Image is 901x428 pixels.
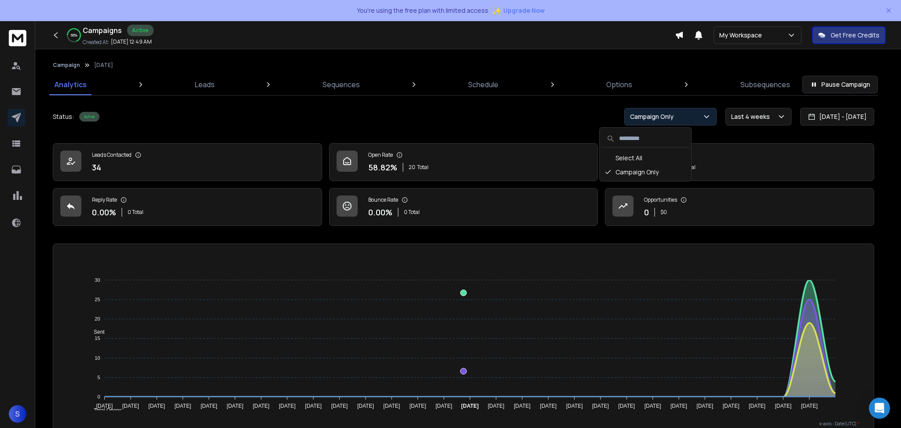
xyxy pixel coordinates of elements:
tspan: [DATE] [279,403,296,409]
p: Bounce Rate [368,196,398,203]
div: Campaign Only [601,165,689,179]
tspan: [DATE] [645,403,661,409]
tspan: [DATE] [670,403,687,409]
p: Leads [195,79,215,90]
tspan: [DATE] [383,403,400,409]
tspan: [DATE] [122,403,139,409]
tspan: [DATE] [96,403,113,409]
tspan: 30 [95,277,100,283]
tspan: [DATE] [201,403,217,409]
tspan: [DATE] [566,403,583,409]
p: 0 Total [404,209,420,216]
span: Upgrade Now [503,6,545,15]
span: S [9,405,26,423]
tspan: [DATE] [461,403,479,409]
span: ✨ [492,4,502,17]
p: My Workspace [719,31,765,40]
span: Total [417,164,429,171]
tspan: [DATE] [540,403,557,409]
tspan: [DATE] [696,403,713,409]
tspan: [DATE] [436,403,452,409]
p: 34 [92,161,101,173]
tspan: 15 [95,336,100,341]
p: Options [606,79,632,90]
tspan: [DATE] [331,403,348,409]
p: Schedule [468,79,498,90]
tspan: [DATE] [801,403,818,409]
tspan: 10 [95,355,100,361]
p: Analytics [55,79,87,90]
tspan: [DATE] [410,403,426,409]
tspan: [DATE] [357,403,374,409]
p: Sequences [322,79,360,90]
h1: Campaigns [83,25,122,36]
p: Get Free Credits [831,31,879,40]
p: Status: [53,112,74,121]
div: Active [79,112,99,122]
p: 68 % [71,33,77,38]
div: Open Intercom Messenger [869,398,890,419]
p: Last 4 weeks [731,112,773,121]
tspan: [DATE] [148,403,165,409]
tspan: [DATE] [175,403,191,409]
tspan: 5 [97,375,100,380]
tspan: [DATE] [227,403,243,409]
p: 0 Total [128,209,143,216]
tspan: 20 [95,316,100,321]
p: Reply Rate [92,196,117,203]
tspan: [DATE] [749,403,765,409]
span: 20 [409,164,415,171]
p: [DATE] [94,62,113,69]
p: Campaign Only [630,112,677,121]
p: Open Rate [368,151,393,159]
p: Leads Contacted [92,151,132,159]
p: Created At: [83,39,109,46]
tspan: [DATE] [775,403,791,409]
tspan: [DATE] [618,403,635,409]
tspan: [DATE] [253,403,270,409]
p: You're using the free plan with limited access [357,6,488,15]
tspan: 0 [97,394,100,399]
tspan: [DATE] [305,403,322,409]
tspan: [DATE] [723,403,740,409]
p: $ 0 [660,209,667,216]
p: Subsequences [740,79,790,90]
div: Select All [601,151,689,165]
p: 0.00 % [92,206,116,218]
button: [DATE] - [DATE] [800,108,874,125]
div: Active [127,25,154,36]
p: 0 [644,206,649,218]
tspan: [DATE] [514,403,531,409]
p: 0.00 % [368,206,392,218]
p: Opportunities [644,196,677,203]
p: [DATE] 12:49 AM [111,38,152,45]
span: Sent [87,329,105,335]
tspan: 25 [95,297,100,302]
button: Pause Campaign [802,76,878,93]
p: x-axis : Date(UTC) [67,421,860,427]
p: 58.82 % [368,161,397,173]
tspan: [DATE] [488,403,505,409]
tspan: [DATE] [592,403,609,409]
span: Total Opens [87,407,122,413]
button: Campaign [53,62,80,69]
